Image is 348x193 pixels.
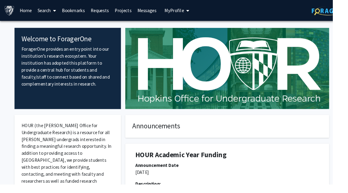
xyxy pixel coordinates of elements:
h4: Welcome to ForagerOne [22,36,119,45]
p: ForagerOne provides an entry point into our institution’s research ecosystem. Your institution ha... [22,48,119,91]
div: Announcement Date [142,169,334,176]
a: Search [36,0,62,22]
img: Cover Image [131,29,344,114]
a: Messages [141,0,167,22]
span: My Profile [172,8,193,14]
h4: Announcements [139,128,337,137]
h1: HOUR Academic Year Funding [142,158,334,167]
iframe: Chat [5,166,26,188]
img: Johns Hopkins University Logo [5,6,15,16]
p: [DATE] [142,176,334,184]
a: Home [18,0,36,22]
a: Requests [92,0,117,22]
a: Projects [117,0,141,22]
a: Bookmarks [62,0,92,22]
